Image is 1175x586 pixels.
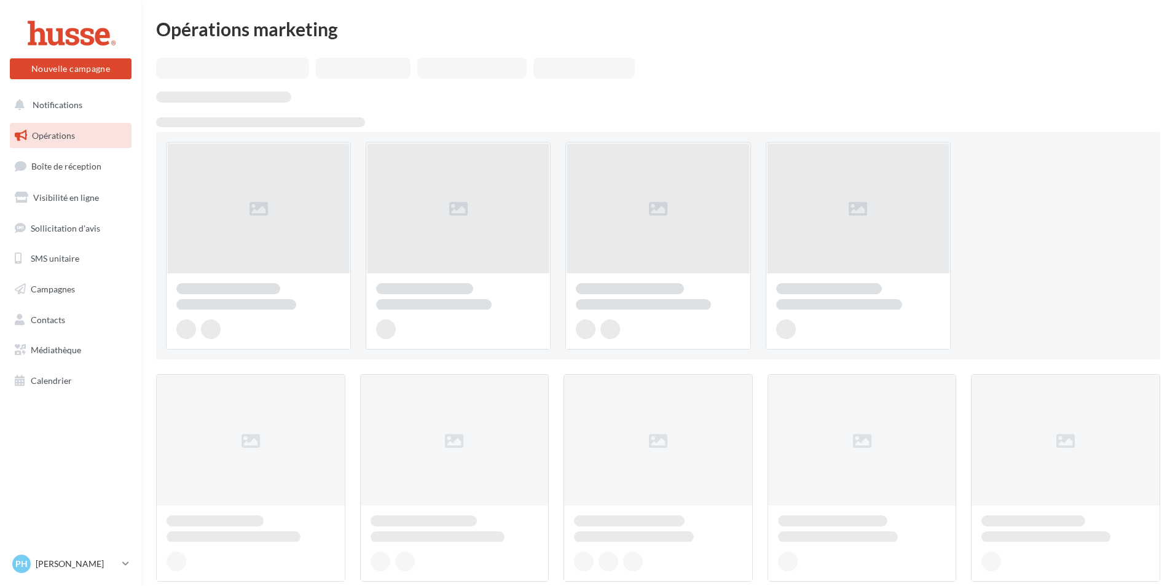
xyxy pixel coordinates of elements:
[7,153,134,179] a: Boîte de réception
[7,123,134,149] a: Opérations
[31,375,72,386] span: Calendrier
[10,552,132,576] a: PH [PERSON_NAME]
[32,130,75,141] span: Opérations
[31,314,65,325] span: Contacts
[7,216,134,241] a: Sollicitation d'avis
[36,558,117,570] p: [PERSON_NAME]
[156,20,1160,38] div: Opérations marketing
[31,253,79,264] span: SMS unitaire
[7,307,134,333] a: Contacts
[33,100,82,110] span: Notifications
[33,192,99,203] span: Visibilité en ligne
[7,368,134,394] a: Calendrier
[7,246,134,272] a: SMS unitaire
[7,92,129,118] button: Notifications
[7,185,134,211] a: Visibilité en ligne
[15,558,28,570] span: PH
[31,161,101,171] span: Boîte de réception
[31,345,81,355] span: Médiathèque
[10,58,132,79] button: Nouvelle campagne
[7,337,134,363] a: Médiathèque
[31,222,100,233] span: Sollicitation d'avis
[7,276,134,302] a: Campagnes
[31,284,75,294] span: Campagnes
